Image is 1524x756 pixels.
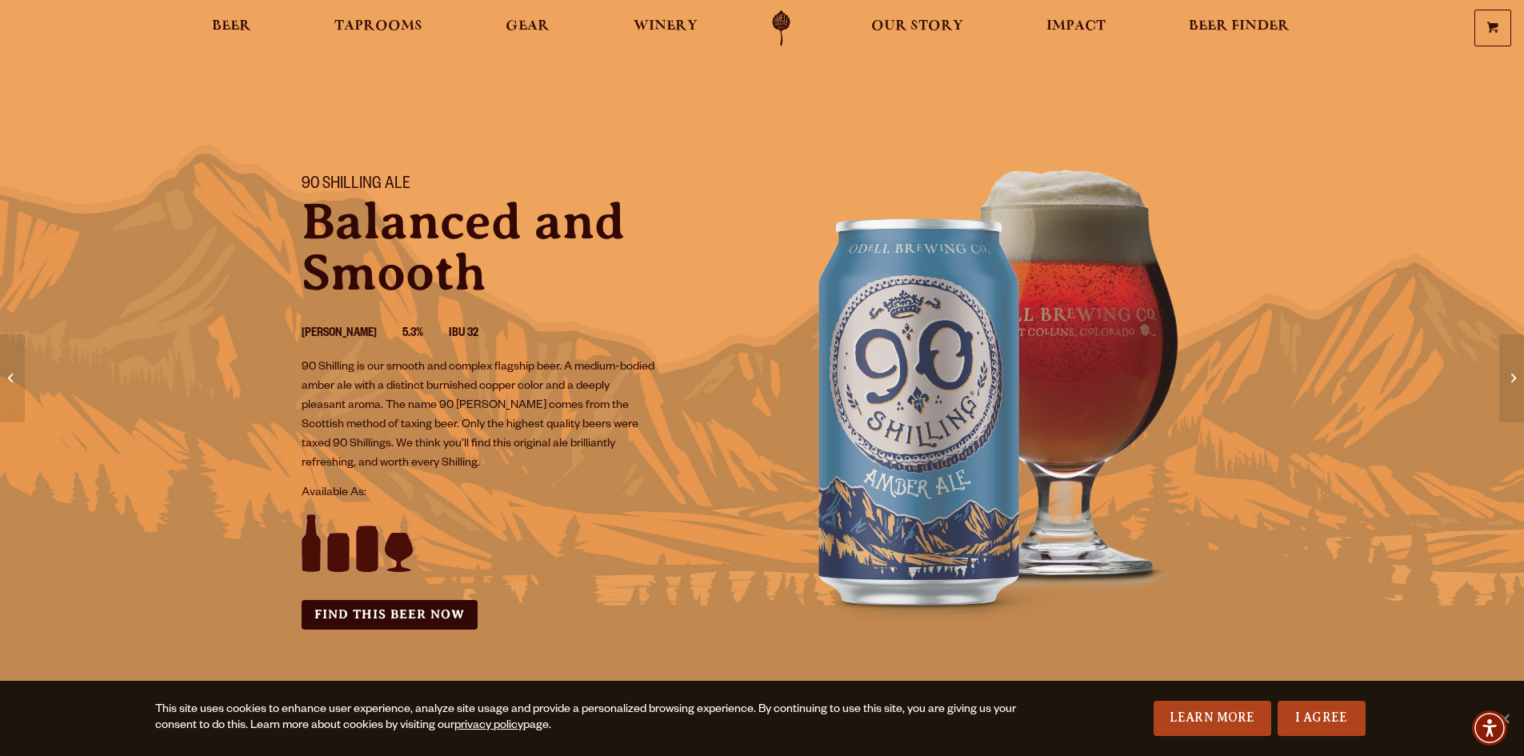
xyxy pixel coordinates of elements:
p: 90 Shilling is our smooth and complex flagship beer. A medium-bodied amber ale with a distinct bu... [302,358,655,474]
a: Our Story [861,10,974,46]
a: privacy policy [454,720,523,733]
p: Balanced and Smooth [302,196,743,298]
a: Impact [1036,10,1116,46]
div: Accessibility Menu [1472,710,1507,746]
p: No products in the cart. [1288,54,1510,84]
a: Find this Beer Now [302,600,478,630]
h1: 90 Shilling Ale [302,175,743,196]
a: I Agree [1278,701,1366,736]
span: Gear [506,20,550,33]
span: Our Story [871,20,963,33]
a: Beer [202,10,262,46]
a: Odell Home [751,10,811,46]
a: Gear [495,10,560,46]
a: Winery [623,10,708,46]
a: Taprooms [324,10,433,46]
span: Taprooms [334,20,422,33]
span: Winery [634,20,698,33]
span: Beer Finder [1189,20,1290,33]
li: 5.3% [402,324,449,345]
div: This site uses cookies to enhance user experience, analyze site usage and provide a personalized ... [155,702,1022,734]
li: [PERSON_NAME] [302,324,402,345]
span: Beer [212,20,251,33]
p: Available As: [302,484,743,503]
span: Impact [1046,20,1106,33]
a: Beer Finder [1178,10,1300,46]
a: Learn More [1154,701,1271,736]
li: IBU 32 [449,324,504,345]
